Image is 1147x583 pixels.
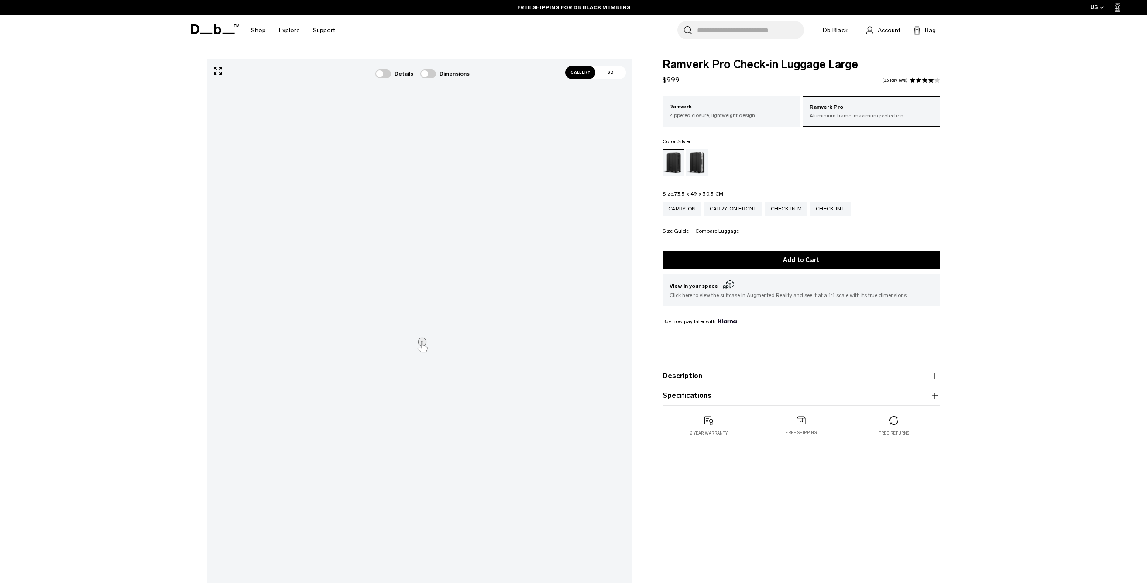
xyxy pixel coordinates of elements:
[663,371,940,381] button: Description
[663,191,723,197] legend: Size:
[663,59,940,70] span: Ramverk Pro Check-in Luggage Large
[879,430,910,436] p: Free returns
[695,228,739,235] button: Compare Luggage
[765,202,808,216] a: Check-in M
[669,111,794,119] p: Zippered closure, lightweight design.
[517,3,630,11] a: FREE SHIPPING FOR DB BLACK MEMBERS
[925,26,936,35] span: Bag
[244,15,342,46] nav: Main Navigation
[663,76,680,84] span: $999
[663,228,689,235] button: Size Guide
[690,430,728,436] p: 2 year warranty
[677,138,691,145] span: Silver
[810,202,851,216] a: Check-in L
[674,191,723,197] span: 73.5 x 49 x 30.5 CM
[866,25,900,35] a: Account
[663,149,684,176] a: Black Out
[817,21,853,39] a: Db Black
[595,66,626,79] span: 3D
[663,202,701,216] a: Carry-on
[670,281,933,291] span: View in your space
[663,139,690,144] legend: Color:
[669,103,794,111] p: Ramverk
[375,69,413,78] div: Details
[785,430,817,436] p: Free shipping
[878,26,900,35] span: Account
[718,319,737,323] img: {"height" => 20, "alt" => "Klarna"}
[663,96,800,126] a: Ramverk Zippered closure, lightweight design.
[279,15,300,46] a: Explore
[663,390,940,401] button: Specifications
[913,25,936,35] button: Bag
[810,112,934,120] p: Aluminium frame, maximum protection.
[251,15,266,46] a: Shop
[663,251,940,269] button: Add to Cart
[670,291,933,299] span: Click here to view the suitcase in Augmented Reality and see it at a 1:1 scale with its true dime...
[313,15,335,46] a: Support
[663,317,737,325] span: Buy now pay later with
[882,78,907,83] a: 33 reviews
[686,149,708,176] a: Silver
[810,103,934,112] p: Ramverk Pro
[704,202,762,216] a: Carry-on Front
[663,274,940,306] button: View in your space Click here to view the suitcase in Augmented Reality and see it at a 1:1 scale...
[420,69,470,78] div: Dimensions
[565,66,596,79] span: Gallery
